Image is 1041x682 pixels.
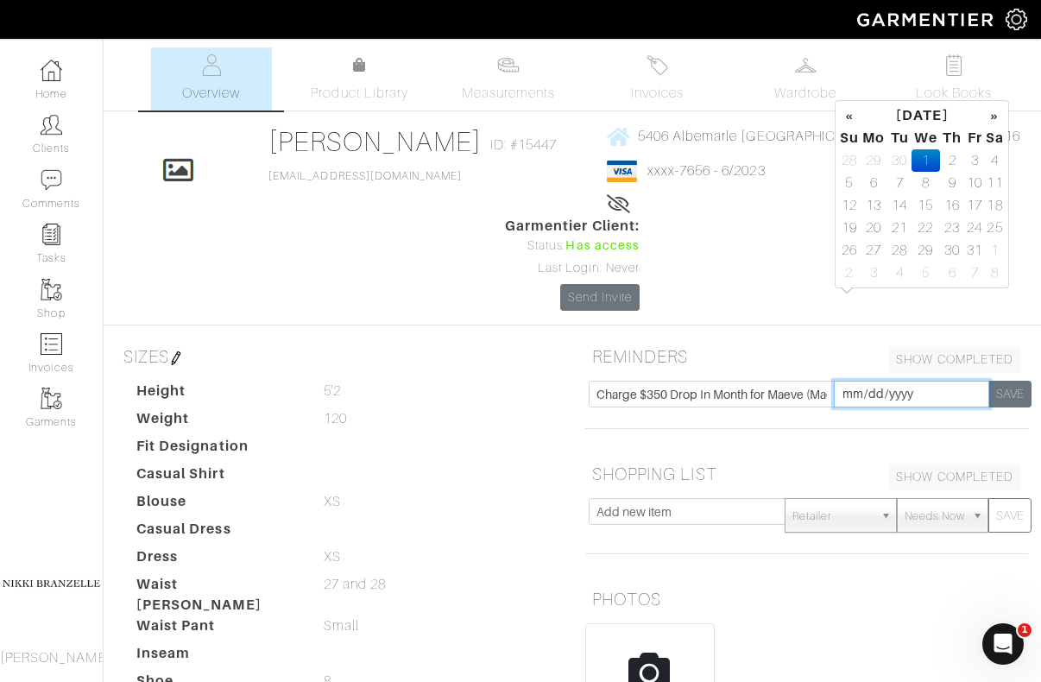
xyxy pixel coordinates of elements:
input: Add new item [589,498,785,525]
img: garments-icon-b7da505a4dc4fd61783c78ac3ca0ef83fa9d6f193b1c9dc38574b1d14d53ca28.png [41,388,62,409]
img: wardrobe-487a4870c1b7c33e795ec22d11cfc2ed9d08956e64fb3008fe2437562e282088.svg [795,54,817,76]
td: 29 [912,239,941,262]
td: 21 [888,217,912,239]
span: Has access [565,237,640,256]
h5: PHOTOS [585,582,1028,616]
img: todo-9ac3debb85659649dc8f770b8b6100bb5dab4b48dedcbae339e5042a72dfd3cc.svg [943,54,965,76]
td: 11 [985,172,1005,194]
span: XS [324,546,341,567]
img: measurements-466bbee1fd09ba9460f595b01e5d73f9e2bff037440d3c8f018324cb6cdf7a4a.svg [497,54,519,76]
td: 23 [940,217,964,239]
a: Product Library [300,55,420,104]
td: 20 [860,217,888,239]
td: 6 [940,262,964,284]
span: 120 [324,408,347,429]
button: SAVE [988,381,1032,407]
span: Small [324,616,359,636]
span: Look Books [916,83,993,104]
td: 26 [839,239,860,262]
dt: Dress [123,546,311,574]
td: 28 [839,149,860,172]
td: 5 [912,262,941,284]
td: 1 [985,239,1005,262]
h5: SIZES [117,339,559,374]
td: 12 [839,194,860,217]
input: Add new item... [589,381,835,407]
td: 18 [985,194,1005,217]
td: 1 [912,149,941,172]
dt: Fit Designation [123,436,311,464]
td: 4 [888,262,912,284]
td: 25 [985,217,1005,239]
a: Look Books [893,47,1014,111]
img: visa-934b35602734be37eb7d5d7e5dbcd2044c359bf20a24dc3361ca3fa54326a8a7.png [607,161,637,182]
img: orders-27d20c2124de7fd6de4e0e44c1d41de31381a507db9b33961299e4e07d508b8c.svg [647,54,668,76]
th: [DATE] [860,104,985,127]
td: 7 [965,262,985,284]
td: 22 [912,217,941,239]
span: Retailer [792,499,874,534]
td: 30 [888,149,912,172]
a: SHOW COMPLETED [888,464,1021,490]
td: 13 [860,194,888,217]
img: reminder-icon-8004d30b9f0a5d33ae49ab947aed9ed385cf756f9e5892f1edd6e32f2345188e.png [41,224,62,245]
span: Measurements [462,83,556,104]
td: 29 [860,149,888,172]
span: 5406 Albemarle [GEOGRAPHIC_DATA], [US_STATE] - 20816 [638,129,1021,144]
div: Last Login: Never [505,259,640,278]
td: 5 [839,172,860,194]
span: 1 [1018,623,1032,637]
div: Status: [505,237,640,256]
th: Sa [985,127,1005,149]
img: clients-icon-6bae9207a08558b7cb47a8932f037763ab4055f8c8b6bfacd5dc20c3e0201464.png [41,114,62,136]
a: 5406 Albemarle [GEOGRAPHIC_DATA], [US_STATE] - 20816 [607,125,1021,147]
th: We [912,127,941,149]
dt: Waist Pant [123,616,311,643]
img: gear-icon-white-bd11855cb880d31180b6d7d6211b90ccbf57a29d726f0c71d8c61bd08dd39cc2.png [1006,9,1027,30]
td: 28 [888,239,912,262]
span: ID: #15447 [490,135,558,155]
td: 2 [940,149,964,172]
dt: Height [123,381,311,408]
dt: Casual Shirt [123,464,311,491]
a: [PERSON_NAME] [268,126,482,157]
td: 2 [839,262,860,284]
a: Measurements [448,47,570,111]
td: 19 [839,217,860,239]
img: garments-icon-b7da505a4dc4fd61783c78ac3ca0ef83fa9d6f193b1c9dc38574b1d14d53ca28.png [41,279,62,300]
span: Product Library [311,83,408,104]
img: garmentier-logo-header-white-b43fb05a5012e4ada735d5af1a66efaba907eab6374d6393d1fbf88cb4ef424d.png [849,4,1006,35]
td: 24 [965,217,985,239]
img: pen-cf24a1663064a2ec1b9c1bd2387e9de7a2fa800b781884d57f21acf72779bad2.png [169,351,183,365]
td: 3 [965,149,985,172]
th: Su [839,127,860,149]
td: 16 [940,194,964,217]
span: XS [324,491,341,512]
td: 8 [985,262,1005,284]
td: 31 [965,239,985,262]
td: 7 [888,172,912,194]
td: 15 [912,194,941,217]
td: 30 [940,239,964,262]
img: comment-icon-a0a6a9ef722e966f86d9cbdc48e553b5cf19dbc54f86b18d962a5391bc8f6eb6.png [41,169,62,191]
td: 27 [860,239,888,262]
iframe: Intercom live chat [982,623,1024,665]
dt: Weight [123,408,311,436]
img: orders-icon-0abe47150d42831381b5fb84f609e132dff9fe21cb692f30cb5eec754e2cba89.png [41,333,62,355]
a: [EMAIL_ADDRESS][DOMAIN_NAME] [268,170,462,182]
dt: Casual Dress [123,519,311,546]
th: Mo [860,127,888,149]
span: 5'2 [324,381,341,401]
th: Th [940,127,964,149]
a: Overview [151,47,272,111]
a: Send Invite [560,284,640,311]
h5: SHOPPING LIST [585,457,1028,491]
img: basicinfo-40fd8af6dae0f16599ec9e87c0ef1c0a1fdea2edbe929e3d69a839185d80c458.svg [200,54,222,76]
dt: Waist [PERSON_NAME] [123,574,311,616]
td: 6 [860,172,888,194]
th: « [839,104,860,127]
img: dashboard-icon-dbcd8f5a0b271acd01030246c82b418ddd0df26cd7fceb0bd07c9910d44c42f6.png [41,60,62,81]
span: 27 and 28 [324,574,386,595]
span: Overview [182,83,240,104]
a: Wardrobe [745,47,866,111]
